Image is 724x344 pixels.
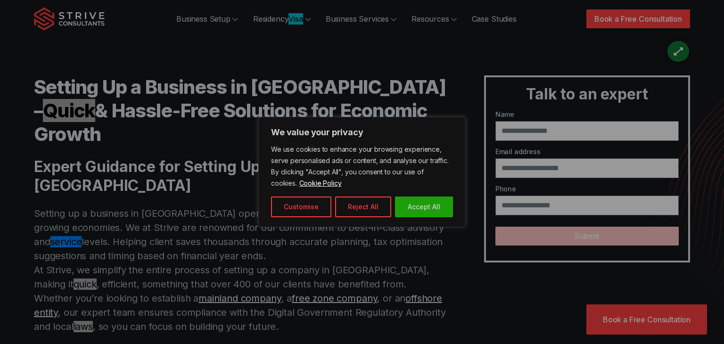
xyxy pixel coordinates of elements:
button: Reject All [335,197,391,217]
a: Cookie Policy [299,179,342,188]
div: We value your privacy [258,117,466,227]
p: We use cookies to enhance your browsing experience, serve personalised ads or content, and analys... [271,144,453,189]
button: Accept All [395,197,453,217]
p: We value your privacy [271,127,453,138]
button: Customise [271,197,331,217]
